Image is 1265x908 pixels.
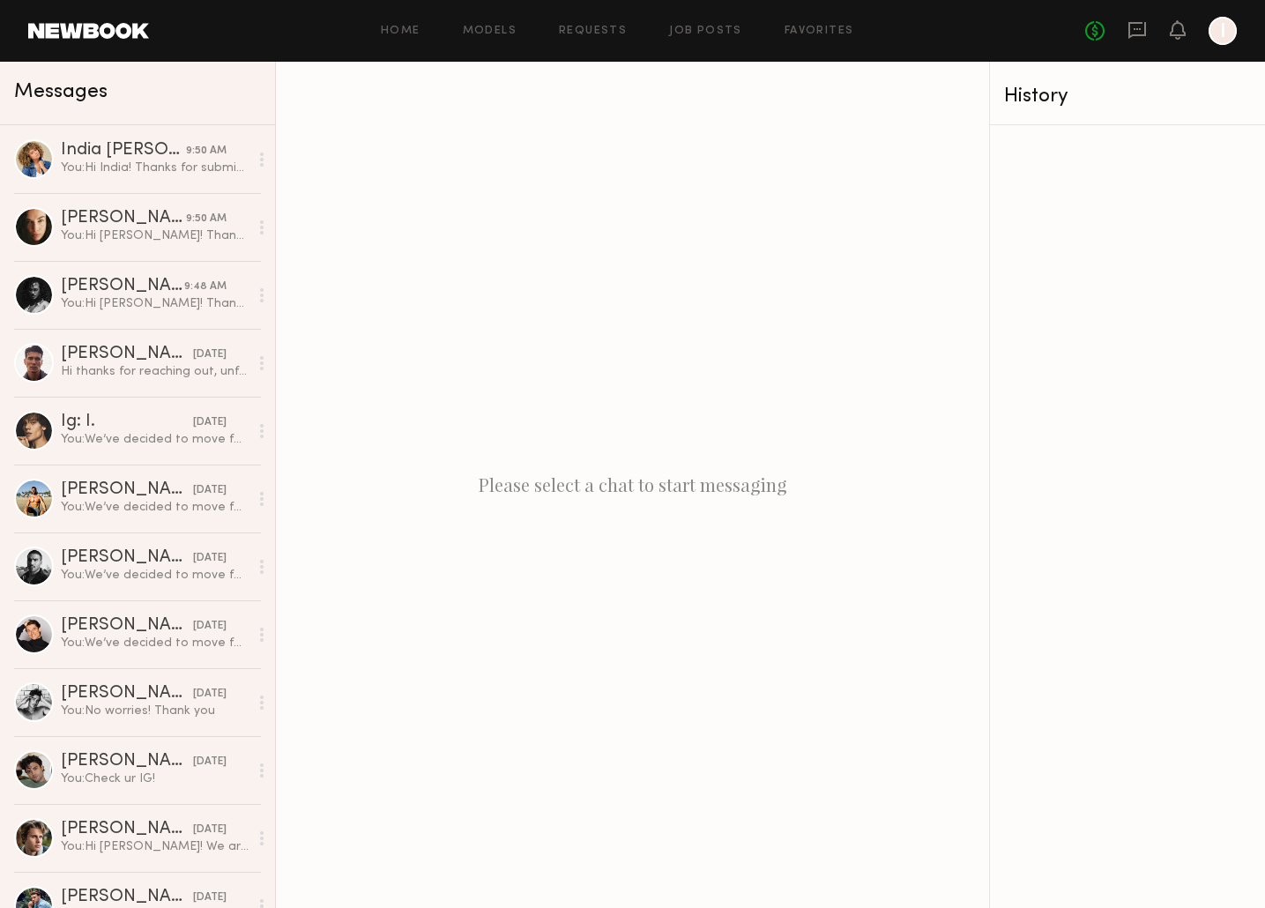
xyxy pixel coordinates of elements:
[184,279,227,295] div: 9:48 AM
[193,550,227,567] div: [DATE]
[61,753,193,770] div: [PERSON_NAME]
[1209,17,1237,45] a: I
[61,160,249,176] div: You: Hi India! Thanks for submitting to our listing. We are aiming to have a shoot for our hair c...
[61,821,193,838] div: [PERSON_NAME]
[61,346,193,363] div: [PERSON_NAME]
[61,363,249,380] div: Hi thanks for reaching out, unfortunately I have another shoot for that day
[193,754,227,770] div: [DATE]
[193,346,227,363] div: [DATE]
[61,413,193,431] div: Ig: I.
[61,549,193,567] div: [PERSON_NAME]
[669,26,742,37] a: Job Posts
[61,295,249,312] div: You: Hi [PERSON_NAME]! Thanks for submitting to our listing. We are aiming to have a shoot for ou...
[463,26,517,37] a: Models
[61,635,249,651] div: You: We’ve decided to move forward with another model for this project. We’ll definitely reach ou...
[61,838,249,855] div: You: Hi [PERSON_NAME]! We are a professional hair care brand based in [GEOGRAPHIC_DATA] and we ar...
[61,889,193,906] div: [PERSON_NAME]
[61,142,186,160] div: India [PERSON_NAME]
[193,822,227,838] div: [DATE]
[785,26,854,37] a: Favorites
[193,686,227,703] div: [DATE]
[193,618,227,635] div: [DATE]
[61,703,249,719] div: You: No worries! Thank you
[381,26,420,37] a: Home
[193,482,227,499] div: [DATE]
[61,567,249,584] div: You: We’ve decided to move forward with another model for this project. We’ll definitely reach ou...
[61,617,193,635] div: [PERSON_NAME]
[276,62,989,908] div: Please select a chat to start messaging
[61,770,249,787] div: You: Check ur IG!
[61,499,249,516] div: You: We’ve decided to move forward with another model for this project. We’ll definitely reach ou...
[61,278,184,295] div: [PERSON_NAME]
[61,227,249,244] div: You: Hi [PERSON_NAME]! Thanks for submitting to our listing. We are aiming to have a shoot for ou...
[193,889,227,906] div: [DATE]
[193,414,227,431] div: [DATE]
[61,210,186,227] div: [PERSON_NAME]
[61,685,193,703] div: [PERSON_NAME]
[14,82,108,102] span: Messages
[186,211,227,227] div: 9:50 AM
[61,431,249,448] div: You: We’ve decided to move forward with another model for this project. We’ll definitely reach ou...
[1004,86,1251,107] div: History
[61,481,193,499] div: [PERSON_NAME]
[186,143,227,160] div: 9:50 AM
[559,26,627,37] a: Requests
